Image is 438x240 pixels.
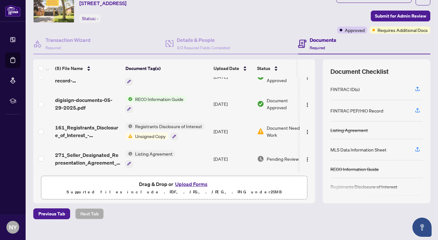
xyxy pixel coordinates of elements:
th: Upload Date [211,59,255,77]
img: Document Status [257,128,264,135]
img: Status Icon [126,123,133,130]
img: Status Icon [126,133,133,140]
span: digisign-documents-05-29-2025.pdf [55,96,120,112]
td: [DATE] [211,118,255,145]
button: Previous Tab [33,208,70,219]
span: Previous Tab [38,209,65,219]
span: Drag & Drop or [139,180,209,188]
span: Upload Date [214,65,239,72]
span: Required [45,45,61,50]
img: Document Status [257,155,264,162]
span: Status [257,65,270,72]
div: FINTRAC ID(s) [330,86,360,93]
button: Next Tab [75,208,104,219]
th: Status [255,59,309,77]
button: Logo [302,99,312,109]
span: Submit for Admin Review [375,11,426,21]
div: Status: [79,14,101,23]
h4: Transaction Wizard [45,36,91,44]
span: 271_Seller_Designated_Representation_Agreement_Authority_to_Offer_for_Sale_-_PropTx-[PERSON_NAME]... [55,151,120,166]
th: (5) File Name [53,59,123,77]
div: Registrants Disclosure of Interest [330,183,397,190]
span: 3/3 Required Fields Completed [177,45,230,50]
span: Listing Agreement [133,150,175,157]
span: NY [9,223,17,232]
img: Status Icon [126,96,133,103]
div: RECO Information Guide [330,166,379,173]
img: Logo [305,75,310,80]
h4: Documents [310,36,336,44]
span: Unsigned Copy [133,133,168,140]
img: Status Icon [126,150,133,157]
div: MLS Data Information Sheet [330,146,386,153]
span: Approved [345,27,365,34]
button: Logo [302,126,312,136]
img: Logo [305,129,310,135]
p: Supported files include .PDF, .JPG, .JPEG, .PNG under 25 MB [45,188,303,196]
span: RECO Information Guide [133,96,186,103]
button: Status IconListing Agreement [126,150,175,167]
span: Document Checklist [330,67,389,76]
div: FINTRAC PEP/HIO Record [330,107,383,114]
button: Open asap [412,218,432,237]
img: Logo [305,157,310,162]
button: Status IconRECO Information Guide [126,96,186,113]
span: Document Needs Work [267,124,306,138]
div: Listing Agreement [330,127,368,134]
span: Pending Review [267,155,299,162]
span: Requires Additional Docs [377,27,428,34]
td: [DATE] [211,145,255,173]
button: Submit for Admin Review [371,11,430,21]
button: Upload Forms [173,180,209,188]
img: Logo [305,102,310,107]
span: Registrants Disclosure of Interest [133,123,205,130]
img: Document Status [257,100,264,107]
span: (5) File Name [55,65,83,72]
button: Status IconRegistrants Disclosure of InterestStatus IconUnsigned Copy [126,123,205,140]
th: Document Tag(s) [123,59,211,77]
span: - [97,16,98,21]
h4: Details & People [177,36,230,44]
span: Document Approved [267,97,306,111]
span: Required [310,45,325,50]
img: logo [5,5,20,17]
td: [DATE] [211,90,255,118]
span: Drag & Drop orUpload FormsSupported files include .PDF, .JPG, .JPEG, .PNG under25MB [41,176,307,200]
span: 161_Registrants_Disclosure_of_Interest_-_Disposition_of_Property_-_PropTx-[PERSON_NAME].pdf [55,124,120,139]
button: Logo [302,154,312,164]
